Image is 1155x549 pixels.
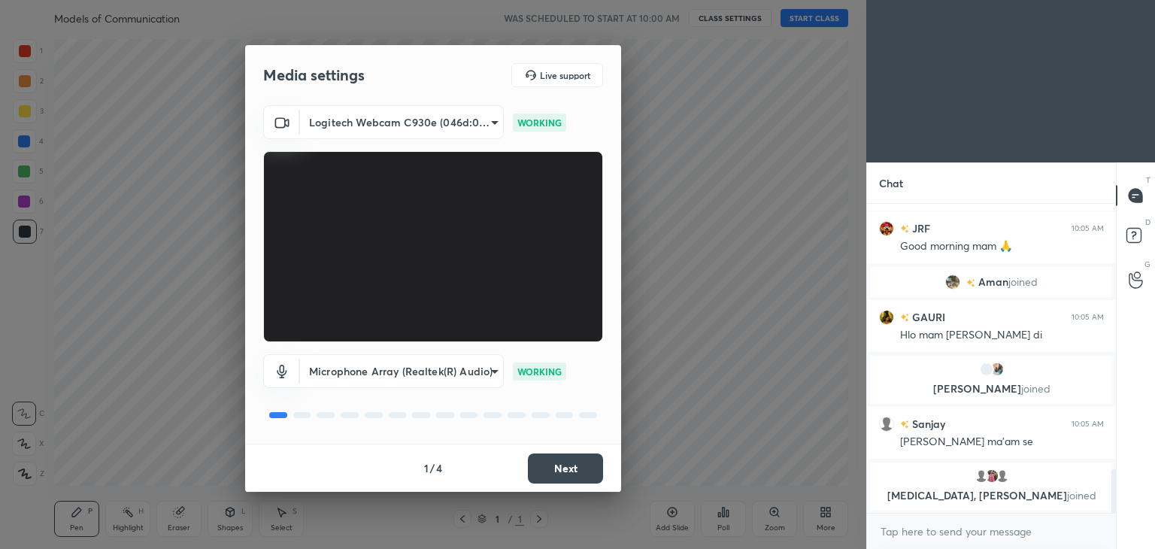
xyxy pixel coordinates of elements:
img: 3 [945,274,960,290]
div: Logitech Webcam C930e (046d:0843) [300,354,504,388]
div: Hlo mam [PERSON_NAME] di [900,328,1104,343]
p: WORKING [517,365,562,378]
span: joined [1067,488,1096,502]
p: G [1144,259,1150,270]
img: no-rating-badge.077c3623.svg [900,420,909,429]
img: no-rating-badge.077c3623.svg [966,279,975,287]
h6: GAURI [909,309,945,325]
img: default.png [995,469,1010,484]
div: Good morning mam 🙏 [900,239,1104,254]
img: default.png [974,469,989,484]
img: default.png [879,417,894,432]
span: Aman [978,276,1008,288]
p: Chat [867,163,915,203]
img: no-rating-badge.077c3623.svg [900,314,909,322]
img: e31bb767a98a4177b550a8c94f96e8db.jpg [879,221,894,236]
div: 10:05 AM [1072,313,1104,322]
h6: Sanjay [909,416,945,432]
h6: JRF [909,220,930,236]
p: [MEDICAL_DATA], [PERSON_NAME] [880,490,1103,502]
span: joined [1021,381,1050,396]
span: joined [1008,276,1038,288]
h2: Media settings [263,65,365,85]
h4: 4 [436,460,442,476]
div: [PERSON_NAME] ma'am se [900,435,1104,450]
img: c59e9386a62341a0b021573a49d8bce9.jpg [879,310,894,325]
img: 3 [979,362,994,377]
img: no-rating-badge.077c3623.svg [900,225,909,233]
img: ab2bf3423223414b9eb7867d10ed08cf.jpg [984,469,999,484]
div: 10:05 AM [1072,420,1104,429]
img: 9110a26b629348df98664a932b96c492.jpg [990,362,1005,377]
p: WORKING [517,116,562,129]
p: [PERSON_NAME] [880,383,1103,395]
p: D [1145,217,1150,228]
button: Next [528,453,603,484]
div: grid [867,204,1116,514]
h4: / [430,460,435,476]
h5: Live support [540,71,590,80]
div: 10:05 AM [1072,224,1104,233]
div: Logitech Webcam C930e (046d:0843) [300,105,504,139]
h4: 1 [424,460,429,476]
p: T [1146,174,1150,186]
